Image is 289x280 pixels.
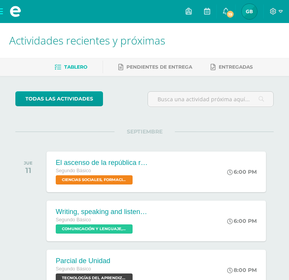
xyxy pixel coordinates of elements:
[227,267,257,273] div: 8:00 PM
[64,64,87,70] span: Tablero
[115,128,175,135] span: SEPTIEMBRE
[55,61,87,73] a: Tablero
[56,159,148,167] div: El ascenso de la república romana
[211,61,253,73] a: Entregadas
[242,4,257,19] img: 9202080ec4ba4b228d4b8ca3394de0c0.png
[56,217,91,222] span: Segundo Básico
[56,224,133,234] span: COMUNICACIÓN Y LENGUAJE, IDIOMA EXTRANJERO 'Sección C'
[56,266,91,272] span: Segundo Básico
[15,91,103,106] a: todas las Actividades
[24,160,33,166] div: JUE
[148,92,273,107] input: Busca una actividad próxima aquí...
[9,33,165,48] span: Actividades recientes y próximas
[24,166,33,175] div: 11
[56,208,148,216] div: Writing, speaking and listening.
[118,61,192,73] a: Pendientes de entrega
[226,10,234,18] span: 19
[227,217,257,224] div: 6:00 PM
[227,168,257,175] div: 6:00 PM
[126,64,192,70] span: Pendientes de entrega
[219,64,253,70] span: Entregadas
[56,175,133,184] span: CIENCIAS SOCIALES, FORMACIÓN CIUDADANA E INTERCULTURALIDAD 'Sección C'
[56,257,135,265] div: Parcial de Unidad
[56,168,91,173] span: Segundo Básico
